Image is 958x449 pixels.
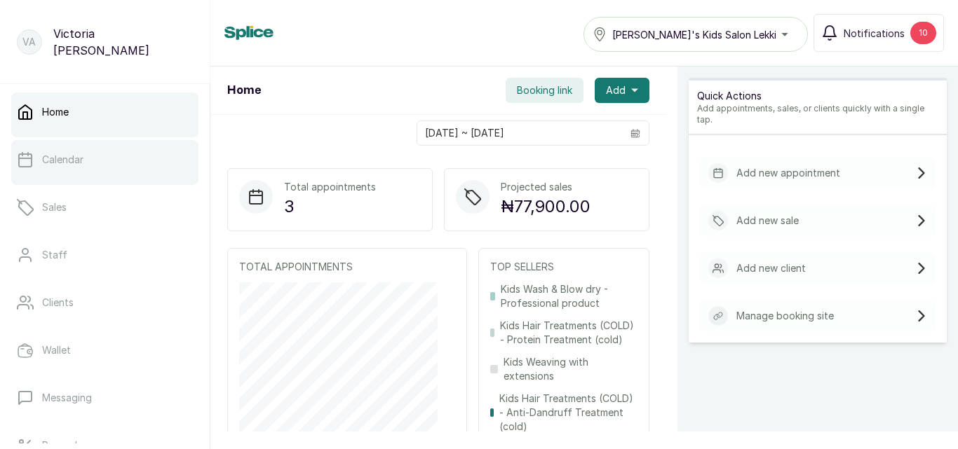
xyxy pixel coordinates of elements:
p: Add new appointment [736,166,840,180]
button: [PERSON_NAME]'s Kids Salon Lekki [583,17,808,52]
p: Wallet [42,343,71,357]
p: Kids Hair Treatments (COLD) - Anti-Dandruff Treatment (cold) [499,392,637,434]
p: Kids Weaving with extensions [504,355,637,383]
h1: Home [227,82,261,99]
p: VA [22,35,36,49]
p: Total appointments [284,180,376,194]
a: Sales [11,188,198,227]
p: Projected sales [501,180,591,194]
p: Add appointments, sales, or clients quickly with a single tap. [697,103,938,125]
span: Notifications [844,26,905,41]
span: Booking link [517,83,572,97]
p: Staff [42,248,67,262]
p: Sales [42,200,67,214]
p: TOTAL APPOINTMENTS [239,260,455,274]
a: Calendar [11,140,198,179]
button: Notifications10 [814,14,944,52]
p: 3 [284,194,376,219]
p: Manage booking site [736,309,834,323]
p: Kids Hair Treatments (COLD) - Protein Treatment (cold) [500,319,637,347]
p: Add new sale [736,214,799,228]
p: Home [42,105,69,119]
a: Wallet [11,331,198,370]
p: Quick Actions [697,89,938,103]
div: 10 [910,22,936,44]
p: Victoria [PERSON_NAME] [53,25,193,59]
button: Add [595,78,649,103]
span: Add [606,83,626,97]
p: TOP SELLERS [490,260,637,274]
a: Home [11,92,198,132]
p: Calendar [42,153,83,167]
svg: calendar [630,128,640,138]
p: Clients [42,296,74,310]
a: Clients [11,283,198,322]
span: [PERSON_NAME]'s Kids Salon Lekki [612,27,776,42]
button: Booking link [506,78,583,103]
p: Messaging [42,391,92,405]
input: Select date [417,121,622,145]
p: ₦77,900.00 [501,194,591,219]
a: Staff [11,235,198,275]
p: Kids Wash & Blow dry - Professional product [501,282,637,310]
a: Messaging [11,378,198,417]
p: Add new client [736,261,806,275]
